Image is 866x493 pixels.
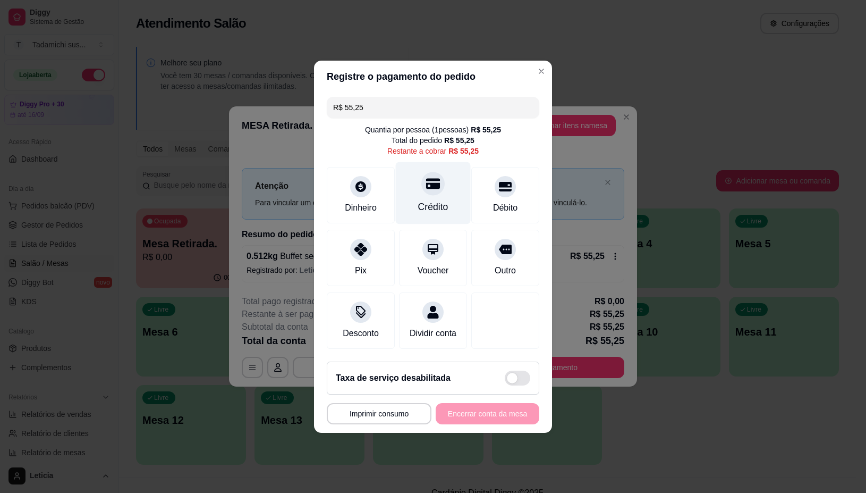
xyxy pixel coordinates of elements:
div: Pix [355,264,367,277]
div: Crédito [418,200,448,214]
div: Dividir conta [410,327,456,340]
div: R$ 55,25 [444,135,474,146]
div: Total do pedido [392,135,474,146]
div: Voucher [418,264,449,277]
div: Dinheiro [345,202,377,214]
h2: Taxa de serviço desabilitada [336,372,451,385]
div: R$ 55,25 [448,146,479,156]
div: Outro [495,264,516,277]
div: Restante a cobrar [387,146,479,156]
input: Ex.: hambúrguer de cordeiro [333,97,533,118]
div: R$ 55,25 [471,124,501,135]
button: Close [533,63,550,80]
div: Desconto [343,327,379,340]
header: Registre o pagamento do pedido [314,61,552,93]
button: Imprimir consumo [327,403,431,424]
div: Quantia por pessoa ( 1 pessoas) [365,124,501,135]
div: Débito [493,202,517,214]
